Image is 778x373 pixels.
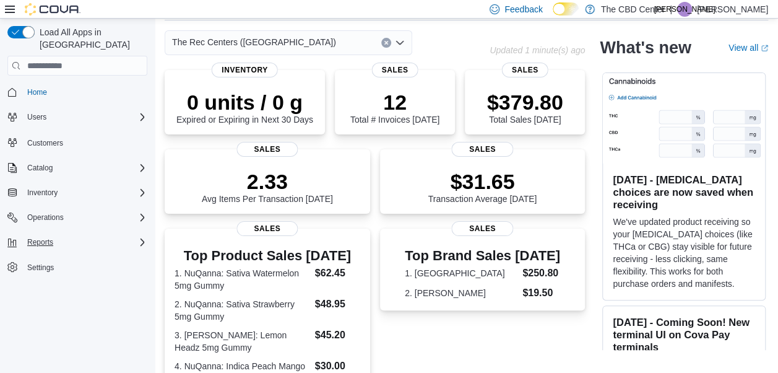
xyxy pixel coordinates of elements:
span: Dark Mode [553,15,553,16]
p: We've updated product receiving so your [MEDICAL_DATA] choices (like THCa or CBG) stay visible fo... [613,216,755,290]
span: Sales [502,63,548,77]
p: 2.33 [202,169,333,194]
span: Sales [452,221,513,236]
p: [PERSON_NAME] [697,2,768,17]
span: Users [22,110,147,125]
span: Inventory [27,188,58,198]
span: Home [27,87,47,97]
input: Dark Mode [553,2,579,15]
dt: 1. NuQanna: Sativa Watermelon 5mg Gummy [175,267,310,292]
dd: $62.45 [315,266,360,281]
span: Settings [22,260,147,275]
button: Clear input [381,38,391,48]
p: 0 units / 0 g [176,90,313,115]
button: Reports [2,234,152,251]
span: Users [27,112,46,122]
dd: $45.20 [315,328,360,343]
button: Inventory [2,184,152,201]
a: View allExternal link [728,43,768,53]
p: $379.80 [487,90,563,115]
button: Operations [22,210,69,225]
button: Customers [2,133,152,151]
p: 12 [350,90,439,115]
span: Operations [27,213,64,222]
span: Feedback [504,3,542,15]
h3: [DATE] - Coming Soon! New terminal UI on Cova Pay terminals [613,316,755,353]
span: Sales [452,142,513,157]
button: Reports [22,235,58,250]
span: Operations [22,210,147,225]
span: Inventory [22,185,147,200]
h2: What's new [600,38,691,58]
div: Julianne Auer [677,2,692,17]
span: Catalog [22,160,147,175]
span: Sales [236,221,298,236]
span: [PERSON_NAME] [654,2,715,17]
dd: $250.80 [522,266,560,281]
h3: Top Product Sales [DATE] [175,248,360,263]
button: Users [22,110,51,125]
dt: 1. [GEOGRAPHIC_DATA] [405,267,517,279]
span: Settings [27,263,54,273]
button: Operations [2,209,152,226]
div: Total # Invoices [DATE] [350,90,439,125]
div: Expired or Expiring in Next 30 Days [176,90,313,125]
span: Load All Apps in [GEOGRAPHIC_DATA] [35,26,147,51]
span: Customers [22,134,147,150]
a: Customers [22,136,68,151]
button: Home [2,83,152,101]
svg: External link [761,45,768,52]
span: Reports [22,235,147,250]
button: Catalog [22,160,58,175]
div: Transaction Average [DATE] [428,169,537,204]
p: Updated 1 minute(s) ago [490,45,585,55]
a: Home [22,85,52,100]
span: Inventory [212,63,278,77]
div: Total Sales [DATE] [487,90,563,125]
span: Home [22,84,147,100]
span: Sales [372,63,418,77]
button: Settings [2,258,152,276]
button: Inventory [22,185,63,200]
dt: 2. NuQanna: Sativa Strawberry 5mg Gummy [175,298,310,323]
div: Avg Items Per Transaction [DATE] [202,169,333,204]
button: Open list of options [395,38,405,48]
a: Settings [22,260,59,275]
p: $31.65 [428,169,537,194]
dt: 3. [PERSON_NAME]: Lemon Headz 5mg Gummy [175,329,310,354]
dd: $48.95 [315,297,360,312]
p: The CBD Center [601,2,665,17]
button: Users [2,108,152,126]
span: Catalog [27,163,53,173]
h3: Top Brand Sales [DATE] [405,248,560,263]
img: Cova [25,3,80,15]
button: Catalog [2,159,152,177]
dd: $19.50 [522,286,560,301]
span: Sales [236,142,298,157]
span: The Rec Centers ([GEOGRAPHIC_DATA]) [172,35,336,50]
dt: 2. [PERSON_NAME] [405,287,517,299]
span: Customers [27,138,63,148]
h3: [DATE] - [MEDICAL_DATA] choices are now saved when receiving [613,173,755,211]
nav: Complex example [7,78,147,309]
span: Reports [27,237,53,247]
